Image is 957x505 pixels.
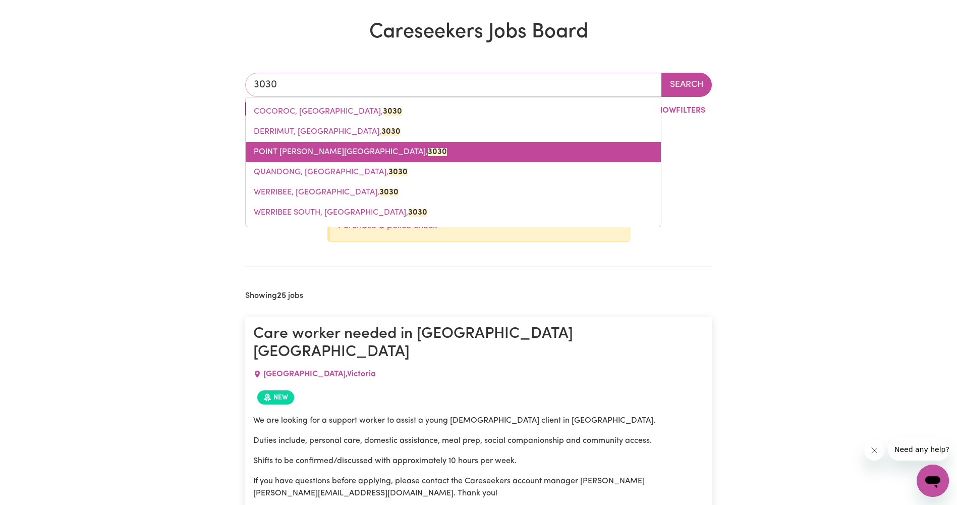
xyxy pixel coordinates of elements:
span: [GEOGRAPHIC_DATA] , Victoria [263,370,376,378]
a: QUANDONG, Victoria, 3030 [246,162,661,182]
a: POINT COOK, Victoria, 3030 [246,142,661,162]
iframe: Close message [864,440,884,461]
h2: Showing jobs [245,291,303,301]
a: DERRIMUT, Victoria, 3030 [246,122,661,142]
iframe: Button to launch messaging window [917,465,949,497]
span: DERRIMUT, [GEOGRAPHIC_DATA], [254,128,401,136]
span: Job posted within the last 30 days [257,390,294,405]
span: WERRIBEE, [GEOGRAPHIC_DATA], [254,188,399,196]
div: menu-options [245,97,661,227]
span: WERRIBEE SOUTH, [GEOGRAPHIC_DATA], [254,209,427,217]
a: WERRIBEE SOUTH, Victoria, 3030 [246,203,661,223]
a: COCOROC, Victoria, 3030 [246,102,661,122]
mark: 3030 [381,128,401,136]
span: POINT [PERSON_NAME][GEOGRAPHIC_DATA], [254,148,447,156]
mark: 3030 [408,209,427,217]
a: WERRIBEE, Victoria, 3030 [246,182,661,203]
button: ShowFilters [634,101,712,120]
p: If you have questions before applying, please contact the Careseekers account manager [PERSON_NAM... [253,475,704,499]
b: 25 [277,292,286,300]
span: Show [652,107,676,115]
span: QUANDONG, [GEOGRAPHIC_DATA], [254,168,408,176]
h1: Care worker needed in [GEOGRAPHIC_DATA] [GEOGRAPHIC_DATA] [253,325,704,362]
iframe: Message from company [888,438,949,461]
input: Enter a suburb or postcode [245,73,662,97]
p: Shifts to be confirmed/discussed with approximately 10 hours per week. [253,455,704,467]
mark: 3030 [383,108,402,116]
button: Search [661,73,712,97]
mark: 3030 [379,188,399,196]
p: We are looking for a support worker to assist a young [DEMOGRAPHIC_DATA] client in [GEOGRAPHIC_DA... [253,415,704,427]
p: Duties include, personal care, domestic assistance, meal prep, social companionship and community... [253,435,704,447]
span: COCOROC, [GEOGRAPHIC_DATA], [254,108,402,116]
mark: 3030 [388,168,408,176]
span: Need any help? [6,7,61,15]
mark: 3030 [428,148,447,156]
